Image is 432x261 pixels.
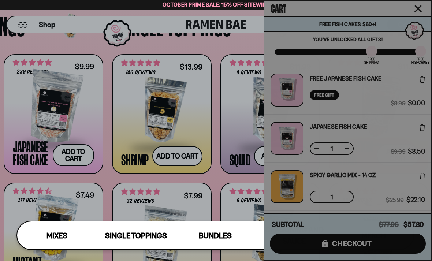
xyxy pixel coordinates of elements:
[176,221,255,249] a: Bundles
[105,231,167,240] span: Single Toppings
[163,1,269,8] span: October Prime Sale: 15% off Sitewide
[46,231,67,240] span: Mixes
[17,221,96,249] a: Mixes
[199,231,232,240] span: Bundles
[255,221,334,249] a: Seasoning and Sauce
[96,221,175,249] a: Single Toppings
